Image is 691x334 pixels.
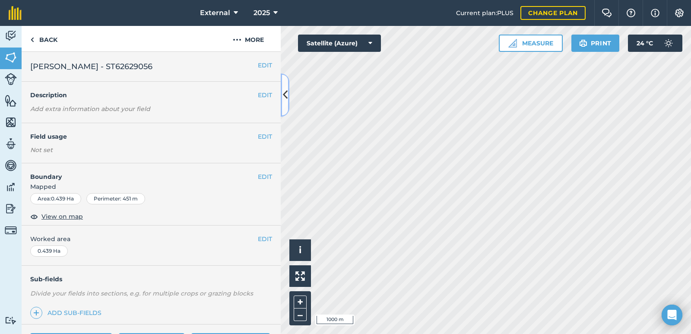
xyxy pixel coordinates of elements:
[571,35,620,52] button: Print
[579,38,587,48] img: svg+xml;base64,PHN2ZyB4bWxucz0iaHR0cDovL3d3dy53My5vcmcvMjAwMC9zdmciIHdpZHRoPSIxOSIgaGVpZ2h0PSIyNC...
[499,35,563,52] button: Measure
[30,60,152,73] span: [PERSON_NAME] - ST62629056
[216,26,281,51] button: More
[22,26,66,51] a: Back
[258,60,272,70] button: EDIT
[637,35,653,52] span: 24 ° C
[674,9,685,17] img: A cog icon
[508,39,517,48] img: Ruler icon
[258,132,272,141] button: EDIT
[22,182,281,191] span: Mapped
[30,245,68,257] div: 0.439 Ha
[258,234,272,244] button: EDIT
[628,35,682,52] button: 24 °C
[294,309,307,321] button: –
[86,193,145,204] div: Perimeter : 451 m
[30,307,105,319] a: Add sub-fields
[200,8,230,18] span: External
[5,73,17,85] img: svg+xml;base64,PD94bWwgdmVyc2lvbj0iMS4wIiBlbmNvZGluZz0idXRmLTgiPz4KPCEtLSBHZW5lcmF0b3I6IEFkb2JlIE...
[295,271,305,281] img: Four arrows, one pointing top left, one top right, one bottom right and the last bottom left
[5,316,17,324] img: svg+xml;base64,PD94bWwgdmVyc2lvbj0iMS4wIiBlbmNvZGluZz0idXRmLTgiPz4KPCEtLSBHZW5lcmF0b3I6IEFkb2JlIE...
[41,212,83,221] span: View on map
[22,274,281,284] h4: Sub-fields
[258,90,272,100] button: EDIT
[258,172,272,181] button: EDIT
[254,8,270,18] span: 2025
[30,211,83,222] button: View on map
[5,116,17,129] img: svg+xml;base64,PHN2ZyB4bWxucz0iaHR0cDovL3d3dy53My5vcmcvMjAwMC9zdmciIHdpZHRoPSI1NiIgaGVpZ2h0PSI2MC...
[5,94,17,107] img: svg+xml;base64,PHN2ZyB4bWxucz0iaHR0cDovL3d3dy53My5vcmcvMjAwMC9zdmciIHdpZHRoPSI1NiIgaGVpZ2h0PSI2MC...
[602,9,612,17] img: Two speech bubbles overlapping with the left bubble in the forefront
[9,6,22,20] img: fieldmargin Logo
[5,224,17,236] img: svg+xml;base64,PD94bWwgdmVyc2lvbj0iMS4wIiBlbmNvZGluZz0idXRmLTgiPz4KPCEtLSBHZW5lcmF0b3I6IEFkb2JlIE...
[651,8,659,18] img: svg+xml;base64,PHN2ZyB4bWxucz0iaHR0cDovL3d3dy53My5vcmcvMjAwMC9zdmciIHdpZHRoPSIxNyIgaGVpZ2h0PSIxNy...
[660,35,677,52] img: svg+xml;base64,PD94bWwgdmVyc2lvbj0iMS4wIiBlbmNvZGluZz0idXRmLTgiPz4KPCEtLSBHZW5lcmF0b3I6IEFkb2JlIE...
[289,239,311,261] button: i
[30,105,150,113] em: Add extra information about your field
[30,234,272,244] span: Worked area
[233,35,241,45] img: svg+xml;base64,PHN2ZyB4bWxucz0iaHR0cDovL3d3dy53My5vcmcvMjAwMC9zdmciIHdpZHRoPSIyMCIgaGVpZ2h0PSIyNC...
[22,163,258,181] h4: Boundary
[626,9,636,17] img: A question mark icon
[30,90,272,100] h4: Description
[30,193,81,204] div: Area : 0.439 Ha
[662,305,682,325] div: Open Intercom Messenger
[30,146,272,154] div: Not set
[5,51,17,64] img: svg+xml;base64,PHN2ZyB4bWxucz0iaHR0cDovL3d3dy53My5vcmcvMjAwMC9zdmciIHdpZHRoPSI1NiIgaGVpZ2h0PSI2MC...
[5,29,17,42] img: svg+xml;base64,PD94bWwgdmVyc2lvbj0iMS4wIiBlbmNvZGluZz0idXRmLTgiPz4KPCEtLSBHZW5lcmF0b3I6IEFkb2JlIE...
[30,211,38,222] img: svg+xml;base64,PHN2ZyB4bWxucz0iaHR0cDovL3d3dy53My5vcmcvMjAwMC9zdmciIHdpZHRoPSIxOCIgaGVpZ2h0PSIyNC...
[298,35,381,52] button: Satellite (Azure)
[30,132,258,141] h4: Field usage
[456,8,513,18] span: Current plan : PLUS
[5,202,17,215] img: svg+xml;base64,PD94bWwgdmVyc2lvbj0iMS4wIiBlbmNvZGluZz0idXRmLTgiPz4KPCEtLSBHZW5lcmF0b3I6IEFkb2JlIE...
[5,159,17,172] img: svg+xml;base64,PD94bWwgdmVyc2lvbj0iMS4wIiBlbmNvZGluZz0idXRmLTgiPz4KPCEtLSBHZW5lcmF0b3I6IEFkb2JlIE...
[30,35,34,45] img: svg+xml;base64,PHN2ZyB4bWxucz0iaHR0cDovL3d3dy53My5vcmcvMjAwMC9zdmciIHdpZHRoPSI5IiBoZWlnaHQ9IjI0Ii...
[33,308,39,318] img: svg+xml;base64,PHN2ZyB4bWxucz0iaHR0cDovL3d3dy53My5vcmcvMjAwMC9zdmciIHdpZHRoPSIxNCIgaGVpZ2h0PSIyNC...
[294,296,307,309] button: +
[5,181,17,194] img: svg+xml;base64,PD94bWwgdmVyc2lvbj0iMS4wIiBlbmNvZGluZz0idXRmLTgiPz4KPCEtLSBHZW5lcmF0b3I6IEFkb2JlIE...
[5,137,17,150] img: svg+xml;base64,PD94bWwgdmVyc2lvbj0iMS4wIiBlbmNvZGluZz0idXRmLTgiPz4KPCEtLSBHZW5lcmF0b3I6IEFkb2JlIE...
[30,289,253,297] em: Divide your fields into sections, e.g. for multiple crops or grazing blocks
[299,245,301,255] span: i
[520,6,586,20] a: Change plan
